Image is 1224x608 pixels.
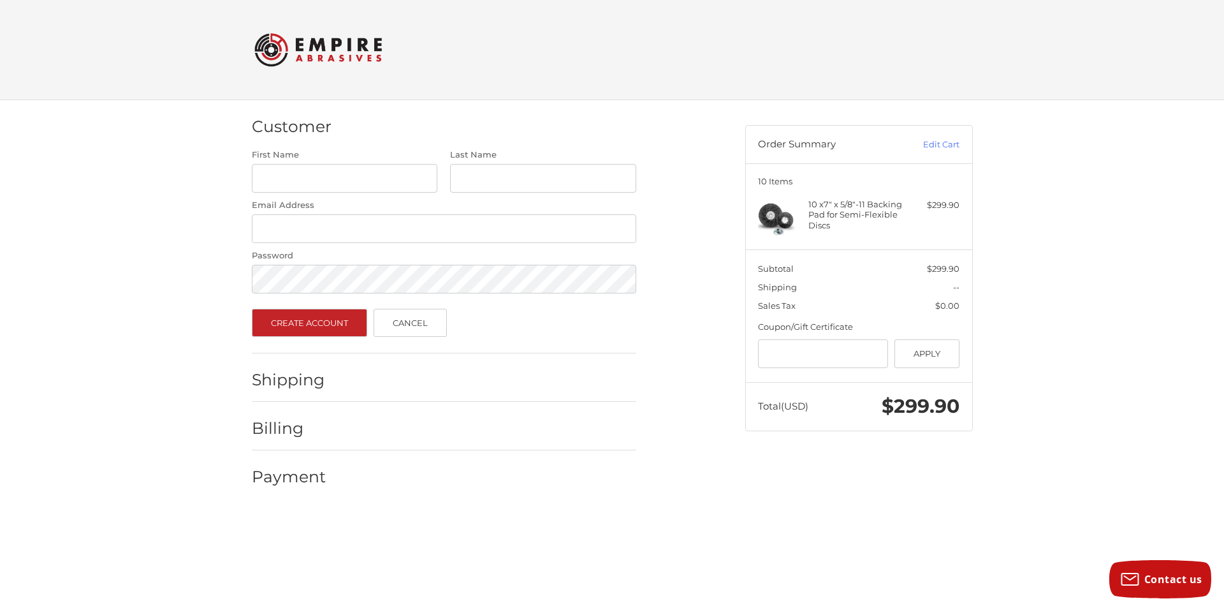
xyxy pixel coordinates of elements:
h3: Order Summary [758,138,895,151]
label: Last Name [450,149,636,161]
span: -- [953,282,959,292]
span: $299.90 [882,394,959,418]
span: $299.90 [927,263,959,274]
a: Cancel [374,309,448,337]
input: Gift Certificate or Coupon Code [758,339,888,368]
span: $0.00 [935,300,959,311]
span: Contact us [1144,572,1202,586]
button: Contact us [1109,560,1211,598]
span: Sales Tax [758,300,796,311]
h3: 10 Items [758,176,959,186]
label: Password [252,249,636,262]
button: Create Account [252,309,368,337]
h2: Shipping [252,370,326,390]
a: Edit Cart [895,138,959,151]
h2: Customer [252,117,331,137]
span: Subtotal [758,263,794,274]
h4: 10 x 7" x 5/8"-11 Backing Pad for Semi-Flexible Discs [808,199,906,230]
span: Total (USD) [758,400,808,412]
span: Shipping [758,282,797,292]
label: First Name [252,149,438,161]
button: Apply [894,339,960,368]
h2: Billing [252,419,326,438]
div: $299.90 [909,199,959,212]
label: Email Address [252,199,636,212]
div: Coupon/Gift Certificate [758,321,959,334]
h2: Payment [252,467,326,487]
img: Empire Abrasives [254,25,382,75]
